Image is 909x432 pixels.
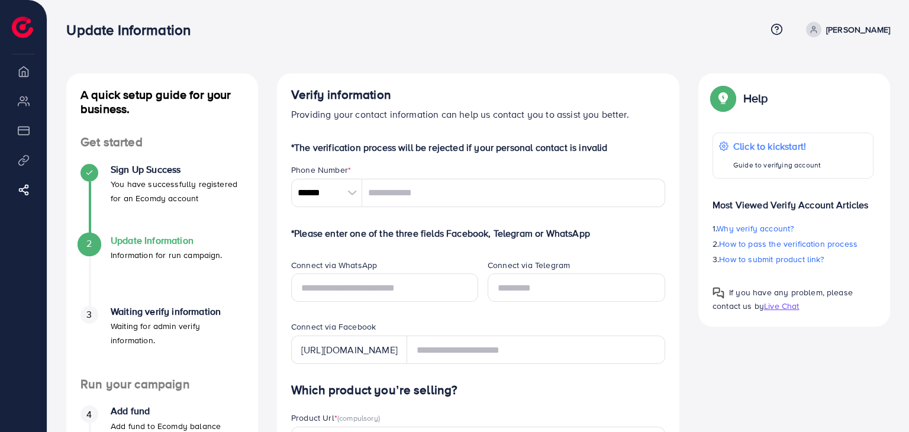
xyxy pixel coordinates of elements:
span: How to submit product link? [719,253,824,265]
p: 3. [713,252,873,266]
span: 4 [86,408,92,421]
img: logo [12,17,33,38]
li: Waiting verify information [66,306,258,377]
h4: Which product you’re selling? [291,383,665,398]
p: You have successfully registered for an Ecomdy account [111,177,244,205]
h4: Verify information [291,88,665,102]
p: Guide to verifying account [733,158,821,172]
span: If you have any problem, please contact us by [713,286,853,312]
h4: Add fund [111,405,221,417]
a: [PERSON_NAME] [801,22,890,37]
span: (compulsory) [337,412,380,423]
label: Connect via Telegram [488,259,570,271]
img: Popup guide [713,88,734,109]
div: [URL][DOMAIN_NAME] [291,336,407,364]
p: Click to kickstart! [733,139,821,153]
p: 2. [713,237,873,251]
p: *Please enter one of the three fields Facebook, Telegram or WhatsApp [291,226,665,240]
label: Connect via Facebook [291,321,376,333]
span: How to pass the verification process [719,238,858,250]
label: Connect via WhatsApp [291,259,377,271]
p: [PERSON_NAME] [826,22,890,37]
p: Information for run campaign. [111,248,223,262]
p: Help [743,91,768,105]
li: Sign Up Success [66,164,258,235]
p: Waiting for admin verify information. [111,319,244,347]
p: Providing your contact information can help us contact you to assist you better. [291,107,665,121]
label: Phone Number [291,164,351,176]
label: Product Url [291,412,380,424]
li: Update Information [66,235,258,306]
img: Popup guide [713,287,724,299]
p: Most Viewed Verify Account Articles [713,188,873,212]
h4: A quick setup guide for your business. [66,88,258,116]
p: 1. [713,221,873,236]
h4: Waiting verify information [111,306,244,317]
h4: Update Information [111,235,223,246]
span: Why verify account? [717,223,794,234]
h4: Run your campaign [66,377,258,392]
h4: Sign Up Success [111,164,244,175]
h4: Get started [66,135,258,150]
h3: Update Information [66,21,200,38]
span: 2 [86,237,92,250]
span: Live Chat [764,300,799,312]
span: 3 [86,308,92,321]
p: *The verification process will be rejected if your personal contact is invalid [291,140,665,154]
